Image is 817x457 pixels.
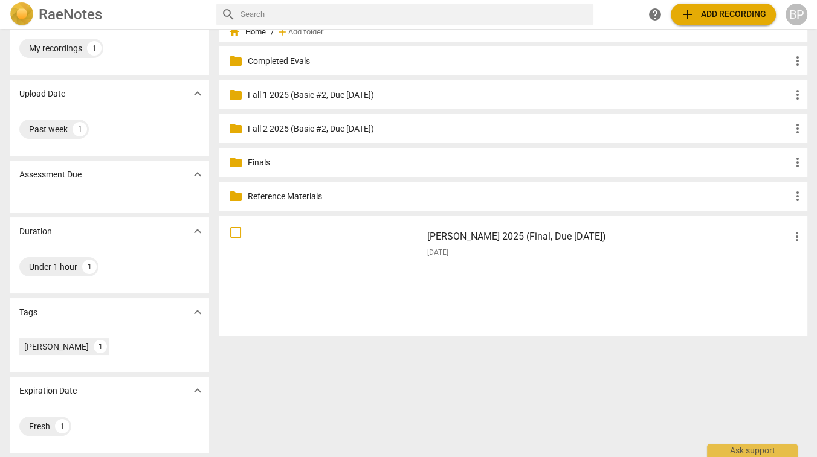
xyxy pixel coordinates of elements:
[223,220,803,331] a: [PERSON_NAME] 2025 (Final, Due [DATE])[DATE]
[228,26,266,38] span: Home
[707,444,798,457] div: Ask support
[241,5,589,24] input: Search
[19,168,82,181] p: Assessment Due
[680,7,695,22] span: add
[288,28,323,37] span: Add folder
[228,189,243,203] span: folder
[786,4,807,25] button: BP
[680,7,766,22] span: Add recording
[228,155,243,170] span: folder
[29,261,77,273] div: Under 1 hour
[189,222,207,240] button: Show more
[228,88,243,102] span: folder
[19,225,52,238] p: Duration
[248,190,790,203] p: Reference Materials
[248,156,790,169] p: Finals
[190,224,205,238] span: expand_more
[228,26,241,38] span: home
[790,121,805,136] span: more_vert
[271,28,274,37] span: /
[190,167,205,182] span: expand_more
[427,248,448,258] span: [DATE]
[55,419,69,433] div: 1
[790,155,805,170] span: more_vert
[82,260,97,274] div: 1
[24,340,89,353] div: [PERSON_NAME]
[790,88,805,102] span: more_vert
[39,6,102,23] h2: RaeNotes
[10,2,34,27] img: Logo
[248,123,790,135] p: Fall 2 2025 (Basic #2, Due 9-29-25)
[189,303,207,321] button: Show more
[189,165,207,184] button: Show more
[94,340,107,353] div: 1
[248,55,790,68] p: Completed Evals
[10,2,207,27] a: LogoRaeNotes
[190,305,205,319] span: expand_more
[29,123,68,135] div: Past week
[189,382,207,400] button: Show more
[228,121,243,136] span: folder
[29,42,82,54] div: My recordings
[644,4,666,25] a: Help
[790,54,805,68] span: more_vert
[648,7,662,22] span: help
[189,85,207,103] button: Show more
[19,385,77,397] p: Expiration Date
[19,88,65,100] p: Upload Date
[276,26,288,38] span: add
[427,229,790,244] h3: Rachel Minnighan_Spring 2025 (Final, Due 10/12/25)
[73,122,87,136] div: 1
[248,89,790,101] p: Fall 1 2025 (Basic #2, Due 9-29-25)
[671,4,776,25] button: Upload
[190,86,205,101] span: expand_more
[221,7,236,22] span: search
[790,189,805,203] span: more_vert
[190,383,205,398] span: expand_more
[228,54,243,68] span: folder
[790,229,804,244] span: more_vert
[87,41,102,56] div: 1
[19,306,37,319] p: Tags
[29,420,50,432] div: Fresh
